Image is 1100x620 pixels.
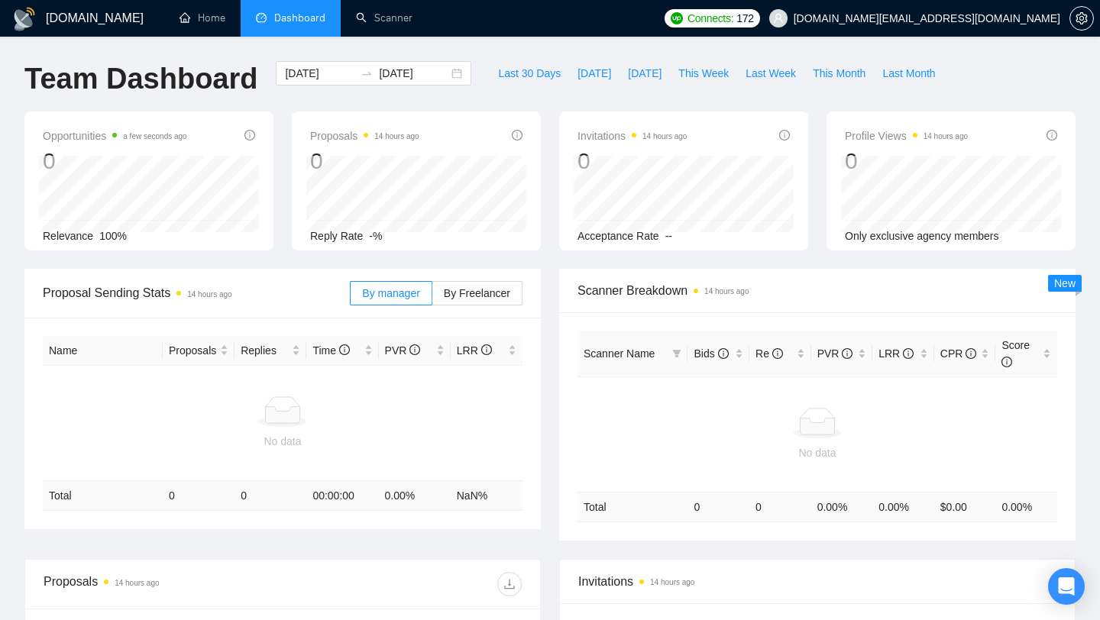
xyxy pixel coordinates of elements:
[642,132,687,140] time: 14 hours ago
[813,65,865,82] span: This Month
[746,65,796,82] span: Last Week
[1047,130,1057,140] span: info-circle
[671,12,683,24] img: upwork-logo.png
[12,7,37,31] img: logo
[924,132,968,140] time: 14 hours ago
[845,147,968,176] div: 0
[99,230,127,242] span: 100%
[577,127,687,145] span: Invitations
[1001,357,1012,367] span: info-circle
[577,65,611,82] span: [DATE]
[285,65,354,82] input: Start date
[804,61,874,86] button: This Month
[512,130,522,140] span: info-circle
[49,433,516,450] div: No data
[995,492,1057,522] td: 0.00 %
[578,572,1056,591] span: Invitations
[490,61,569,86] button: Last 30 Days
[817,347,853,360] span: PVR
[169,342,217,359] span: Proposals
[620,61,670,86] button: [DATE]
[577,281,1057,300] span: Scanner Breakdown
[1048,568,1085,605] div: Open Intercom Messenger
[310,230,363,242] span: Reply Rate
[374,132,419,140] time: 14 hours ago
[163,336,235,366] th: Proposals
[43,481,163,511] td: Total
[845,230,999,242] span: Only exclusive agency members
[457,344,492,357] span: LRR
[444,287,510,299] span: By Freelancer
[498,578,521,590] span: download
[497,572,522,596] button: download
[878,347,914,360] span: LRR
[694,347,728,360] span: Bids
[498,65,561,82] span: Last 30 Days
[339,344,350,355] span: info-circle
[369,230,382,242] span: -%
[235,481,306,511] td: 0
[704,287,749,295] time: 14 hours ago
[1069,6,1094,31] button: setting
[736,10,753,27] span: 172
[577,492,687,522] td: Total
[577,230,659,242] span: Acceptance Rate
[628,65,662,82] span: [DATE]
[903,348,914,359] span: info-circle
[361,67,373,79] span: swap-right
[379,65,448,82] input: End date
[584,347,655,360] span: Scanner Name
[409,344,420,355] span: info-circle
[842,348,852,359] span: info-circle
[772,348,783,359] span: info-circle
[24,61,257,97] h1: Team Dashboard
[1070,12,1093,24] span: setting
[872,492,934,522] td: 0.00 %
[940,347,976,360] span: CPR
[310,147,419,176] div: 0
[773,13,784,24] span: user
[672,349,681,358] span: filter
[379,481,451,511] td: 0.00 %
[584,444,1051,461] div: No data
[180,11,225,24] a: homeHome
[1001,339,1030,368] span: Score
[687,492,749,522] td: 0
[874,61,943,86] button: Last Month
[845,127,968,145] span: Profile Views
[737,61,804,86] button: Last Week
[718,348,729,359] span: info-circle
[451,481,522,511] td: NaN %
[43,230,93,242] span: Relevance
[749,492,811,522] td: 0
[577,147,687,176] div: 0
[256,12,267,23] span: dashboard
[361,67,373,79] span: to
[481,344,492,355] span: info-circle
[274,11,325,24] span: Dashboard
[43,336,163,366] th: Name
[43,127,187,145] span: Opportunities
[569,61,620,86] button: [DATE]
[362,287,419,299] span: By manager
[811,492,873,522] td: 0.00 %
[241,342,289,359] span: Replies
[665,230,672,242] span: --
[779,130,790,140] span: info-circle
[310,127,419,145] span: Proposals
[123,132,186,140] time: a few seconds ago
[244,130,255,140] span: info-circle
[687,10,733,27] span: Connects:
[966,348,976,359] span: info-circle
[670,61,737,86] button: This Week
[187,290,231,299] time: 14 hours ago
[1069,12,1094,24] a: setting
[1054,277,1076,289] span: New
[882,65,935,82] span: Last Month
[934,492,996,522] td: $ 0.00
[235,336,306,366] th: Replies
[44,572,283,596] div: Proposals
[669,342,684,365] span: filter
[755,347,783,360] span: Re
[678,65,729,82] span: This Week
